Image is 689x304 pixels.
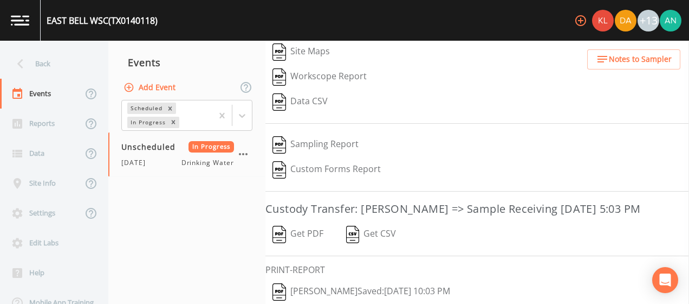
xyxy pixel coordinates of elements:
[47,14,158,27] div: EAST BELL WSC (TX0140118)
[108,49,265,76] div: Events
[346,226,360,243] img: svg%3e
[265,222,330,247] button: Get PDF
[265,65,374,90] button: Workscope Report
[587,49,680,69] button: Notes to Sampler
[339,222,404,247] button: Get CSV
[614,10,637,31] div: David Weber
[11,15,29,26] img: logo
[272,226,286,243] img: svg%3e
[592,10,614,31] img: 9c4450d90d3b8045b2e5fa62e4f92659
[660,10,681,31] img: 51c7c3e02574da21b92f622ac0f1a754
[121,158,152,168] span: [DATE]
[265,200,689,218] h3: Custody Transfer: [PERSON_NAME] => Sample Receiving [DATE] 5:03 PM
[265,40,337,65] button: Site Maps
[609,53,672,66] span: Notes to Sampler
[127,103,164,114] div: Scheduled
[265,265,689,275] h6: PRINT-REPORT
[265,90,335,115] button: Data CSV
[164,103,176,114] div: Remove Scheduled
[272,136,286,154] img: svg%3e
[188,141,235,153] span: In Progress
[272,93,286,111] img: svg%3e
[615,10,636,31] img: a84961a0472e9debc750dd08a004988d
[121,78,180,98] button: Add Event
[121,141,183,153] span: Unscheduled
[638,10,659,31] div: +13
[265,132,366,157] button: Sampling Report
[108,132,265,177] a: UnscheduledIn Progress[DATE]Drinking Water
[265,157,388,182] button: Custom Forms Report
[127,117,167,128] div: In Progress
[272,283,286,301] img: svg%3e
[272,68,286,86] img: svg%3e
[591,10,614,31] div: Kler Teran
[272,43,286,61] img: svg%3e
[272,161,286,179] img: svg%3e
[167,117,179,128] div: Remove In Progress
[652,267,678,293] div: Open Intercom Messenger
[181,158,234,168] span: Drinking Water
